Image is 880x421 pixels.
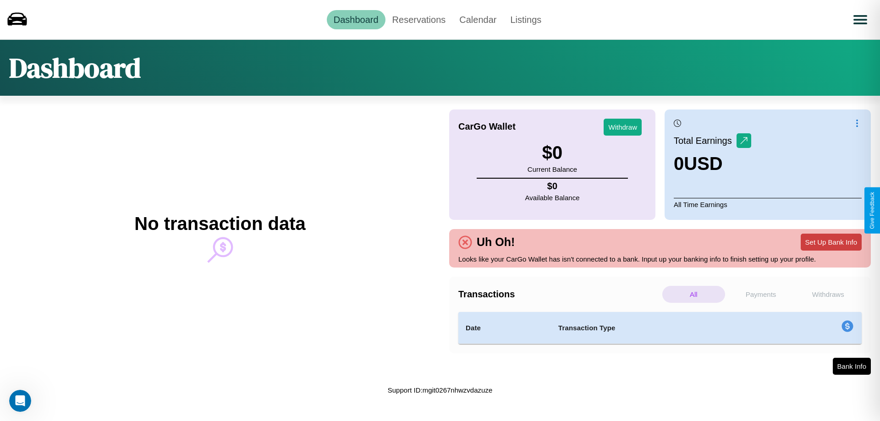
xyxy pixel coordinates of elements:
[674,153,751,174] h3: 0 USD
[847,7,873,33] button: Open menu
[466,323,544,334] h4: Date
[327,10,385,29] a: Dashboard
[674,198,862,211] p: All Time Earnings
[558,323,766,334] h4: Transaction Type
[528,163,577,175] p: Current Balance
[801,234,862,251] button: Set Up Bank Info
[9,390,31,412] iframe: Intercom live chat
[674,132,737,149] p: Total Earnings
[525,181,580,191] h4: $ 0
[503,10,548,29] a: Listings
[452,10,503,29] a: Calendar
[458,312,862,344] table: simple table
[730,286,792,303] p: Payments
[833,358,871,375] button: Bank Info
[388,384,492,396] p: Support ID: mgit0267nhwzvdazuze
[458,253,862,265] p: Looks like your CarGo Wallet has isn't connected to a bank. Input up your banking info to finish ...
[604,119,642,136] button: Withdraw
[134,213,305,234] h2: No transaction data
[525,191,580,204] p: Available Balance
[869,192,875,229] div: Give Feedback
[458,121,516,132] h4: CarGo Wallet
[385,10,453,29] a: Reservations
[472,235,519,249] h4: Uh Oh!
[9,49,141,87] h1: Dashboard
[528,142,577,163] h3: $ 0
[662,286,725,303] p: All
[458,289,660,300] h4: Transactions
[797,286,859,303] p: Withdraws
